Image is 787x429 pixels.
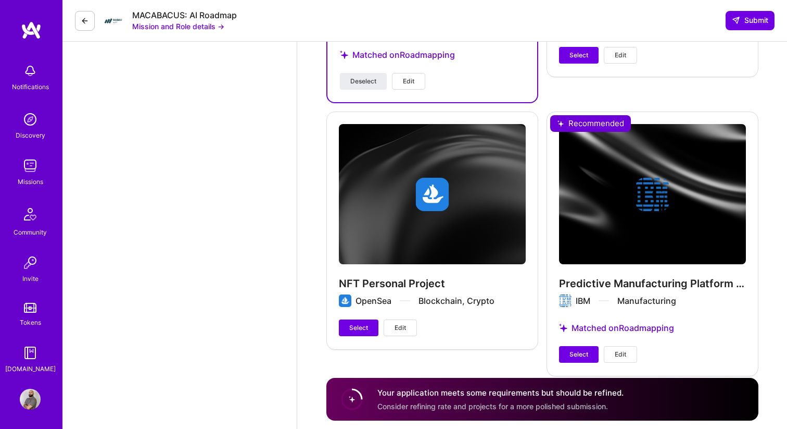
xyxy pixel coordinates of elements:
span: Select [569,350,588,359]
button: Select [339,320,378,336]
img: discovery [20,109,41,130]
button: Edit [604,346,637,363]
img: guide book [20,342,41,363]
div: [DOMAIN_NAME] [5,363,56,374]
div: null [726,11,775,30]
div: Community [14,227,47,238]
button: Mission and Role details → [132,21,224,32]
button: Edit [392,73,425,90]
h4: Your application meets some requirements but should be refined. [377,387,624,398]
span: Edit [615,350,626,359]
span: Submit [732,15,768,26]
div: Matched on Roadmapping [340,37,525,73]
img: Community [18,202,43,227]
img: teamwork [20,155,41,176]
div: Notifications [12,81,49,92]
div: Missions [18,176,43,187]
img: tokens [24,303,36,313]
span: Deselect [350,77,376,86]
a: User Avatar [17,389,43,410]
button: Deselect [340,73,387,90]
div: Invite [22,273,39,284]
img: logo [21,21,42,40]
button: Edit [604,47,637,64]
i: icon SendLight [732,16,740,24]
img: User Avatar [20,389,41,410]
div: Discovery [16,130,45,141]
span: Select [349,323,368,333]
button: Edit [384,320,417,336]
div: Tokens [20,317,41,328]
img: bell [20,60,41,81]
span: Edit [403,77,414,86]
button: Submit [726,11,775,30]
button: Select [559,346,599,363]
img: Company Logo [103,10,124,31]
button: Select [559,47,599,64]
span: Consider refining rate and projects for a more polished submission. [377,401,608,410]
span: Edit [615,51,626,60]
div: MACABACUS: AI Roadmap [132,10,237,21]
span: Select [569,51,588,60]
i: icon LeftArrowDark [81,17,89,25]
span: Edit [395,323,406,333]
img: Invite [20,252,41,273]
i: icon StarsPurple [340,51,348,59]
